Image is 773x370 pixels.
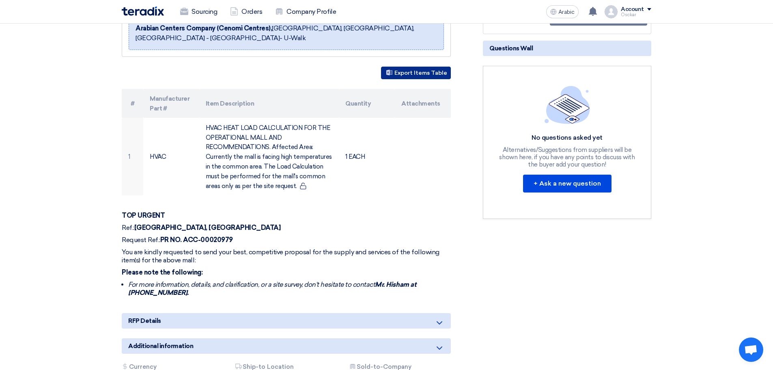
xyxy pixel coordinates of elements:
font: HVAC HEAT LOAD CALCULATION FOR THE OPERATIONAL MALL AND RECOMMENDATIONS. Affected Area: Currently... [206,124,332,190]
img: empty_state_list.svg [545,86,590,124]
font: [GEOGRAPHIC_DATA], [GEOGRAPHIC_DATA], [GEOGRAPHIC_DATA] - [GEOGRAPHIC_DATA]- U-Walk [136,24,414,42]
button: Export Items Table [381,67,451,79]
font: Arabic [558,9,575,15]
font: TOP URGENT [122,212,165,219]
font: Arabian Centers Company (Cenomi Centres), [136,24,272,32]
font: Additional information [128,342,193,350]
font: Company Profile [286,8,336,15]
font: + Ask a new question [534,180,601,187]
font: Alternatives/Suggestions from suppliers will be shown here, if you have any points to discuss wit... [499,146,635,168]
font: Please note the following: [122,268,203,276]
font: Min [628,17,639,24]
font: You are kindly requested to send your best, competitive proposal for the supply and services of t... [122,248,439,264]
font: HVAC [150,153,166,160]
font: Export Items Table [394,69,447,76]
a: Open chat [739,338,763,362]
font: Item Description [206,100,254,107]
font: Hr [603,17,608,24]
font: PR NO. ACC-00020979 [160,236,233,244]
a: Orders [224,3,269,21]
font: RFP Details [128,317,161,325]
font: Manufacturer Part # [150,95,189,112]
font: Request Ref.: [122,236,160,244]
font: # [131,100,135,107]
font: Ref.: [122,224,134,232]
button: Arabic [546,5,579,18]
font: 1 EACH [345,153,365,160]
button: + Ask a new question [523,175,612,193]
a: Sourcing [174,3,224,21]
font: Day [573,17,584,24]
font: For more information, details, and clarification, or a site survey, don't hesitate to contact [128,281,375,288]
font: Sourcing [192,8,217,15]
font: Questions Wall [489,45,533,52]
font: Osckar [621,12,636,17]
font: Attachments [401,100,440,107]
font: Quantity [345,100,371,107]
img: Teradix logo [122,6,164,16]
font: [GEOGRAPHIC_DATA], [GEOGRAPHIC_DATA] [134,224,281,232]
font: Orders [241,8,262,15]
font: Account [621,6,644,13]
font: Mr. Hisham at [PHONE_NUMBER]. [128,281,416,296]
img: profile_test.png [605,5,618,18]
font: No questions asked yet [532,134,602,141]
font: 1 [128,153,130,160]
